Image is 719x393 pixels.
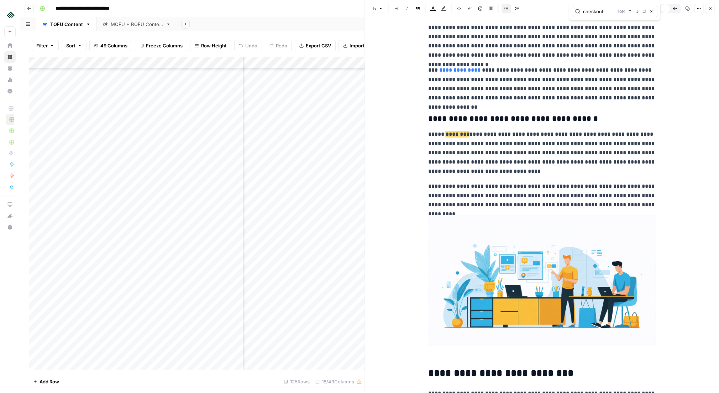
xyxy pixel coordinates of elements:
button: Help + Support [4,222,16,233]
span: Export CSV [306,42,331,49]
button: Redo [265,40,292,51]
span: 49 Columns [100,42,127,49]
button: Freeze Columns [135,40,187,51]
div: 18/49 Columns [313,376,365,387]
a: Home [4,40,16,51]
button: Filter [32,40,59,51]
span: Add Row [40,378,59,385]
button: Export CSV [295,40,336,51]
button: Sort [62,40,86,51]
a: AirOps Academy [4,199,16,210]
a: TOFU Content [36,17,97,31]
button: 49 Columns [89,40,132,51]
div: What's new? [5,211,15,221]
span: Sort [66,42,75,49]
a: Browse [4,51,16,63]
span: Import CSV [350,42,375,49]
a: Your Data [4,63,16,74]
div: 125 Rows [281,376,313,387]
input: Search [583,8,615,15]
span: Redo [276,42,287,49]
div: TOFU Content [50,21,83,28]
span: Row Height [201,42,227,49]
a: MOFU + BOFU Content [97,17,177,31]
a: Usage [4,74,16,86]
a: Settings [4,86,16,97]
span: Freeze Columns [146,42,183,49]
button: Undo [234,40,262,51]
button: Import CSV [338,40,380,51]
span: Filter [36,42,48,49]
span: 1 of 4 [618,8,626,15]
button: Row Height [190,40,231,51]
span: Undo [245,42,257,49]
div: MOFU + BOFU Content [111,21,163,28]
button: What's new? [4,210,16,222]
button: Workspace: Uplisting [4,6,16,24]
button: Add Row [29,376,63,387]
img: Uplisting Logo [4,8,17,21]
